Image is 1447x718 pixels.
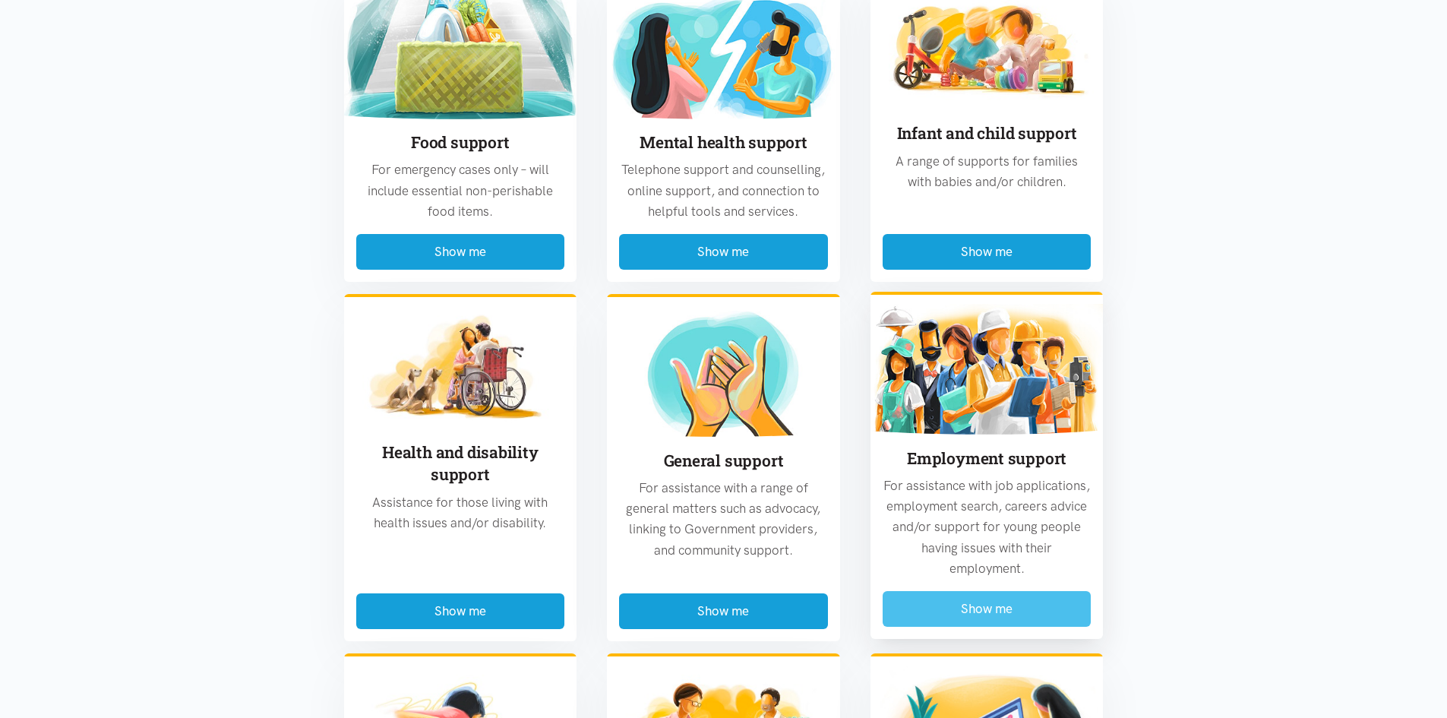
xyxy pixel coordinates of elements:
p: For emergency cases only – will include essential non-perishable food items. [356,160,565,222]
p: A range of supports for families with babies and/or children. [883,151,1092,192]
p: For assistance with job applications, employment search, careers advice and/or support for young ... [883,476,1092,579]
h3: Employment support [883,448,1092,470]
p: For assistance with a range of general matters such as advocacy, linking to Government providers,... [619,478,828,561]
button: Show me [619,593,828,629]
p: Telephone support and counselling, online support, and connection to helpful tools and services. [619,160,828,222]
button: Show me [356,234,565,270]
h3: Infant and child support [883,122,1092,144]
h3: Health and disability support [356,441,565,486]
h3: General support [619,450,828,472]
h3: Mental health support [619,131,828,153]
button: Show me [883,591,1092,627]
h3: Food support [356,131,565,153]
button: Show me [619,234,828,270]
button: Show me [356,593,565,629]
button: Show me [883,234,1092,270]
p: Assistance for those living with health issues and/or disability. [356,492,565,533]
